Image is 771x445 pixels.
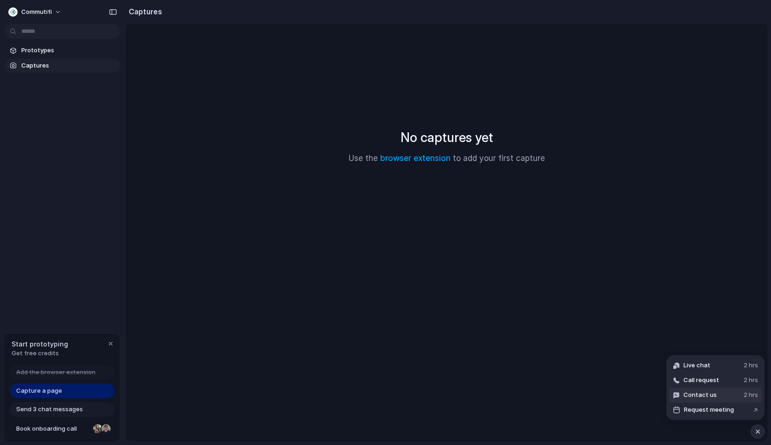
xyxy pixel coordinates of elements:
[5,5,66,19] button: Commutifi
[683,361,710,370] span: Live chat
[5,43,120,57] a: Prototypes
[125,6,162,17] h2: Captures
[684,405,734,414] span: Request meeting
[16,386,62,396] span: Capture a page
[744,390,758,400] span: 2 hrs
[5,59,120,73] a: Captures
[380,154,451,163] a: browser extension
[21,46,117,55] span: Prototypes
[21,61,117,70] span: Captures
[683,376,719,385] span: Call request
[753,405,758,414] span: ↗
[10,421,114,436] a: Book onboarding call
[16,405,83,414] span: Send 3 chat messages
[744,361,758,370] span: 2 hrs
[683,390,717,400] span: Contact us
[21,7,52,17] span: Commutifi
[16,424,89,433] span: Book onboarding call
[669,388,762,402] button: Contact us2 hrs
[92,423,103,434] div: Nicole Kubica
[669,358,762,373] button: Live chat2 hrs
[349,153,545,165] p: Use the to add your first capture
[401,128,493,147] h2: No captures yet
[16,368,95,377] span: Add the browser extension
[12,349,68,358] span: Get free credits
[100,423,112,434] div: Christian Iacullo
[12,339,68,349] span: Start prototyping
[744,376,758,385] span: 2 hrs
[669,373,762,388] button: Call request2 hrs
[669,402,762,417] button: Request meeting↗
